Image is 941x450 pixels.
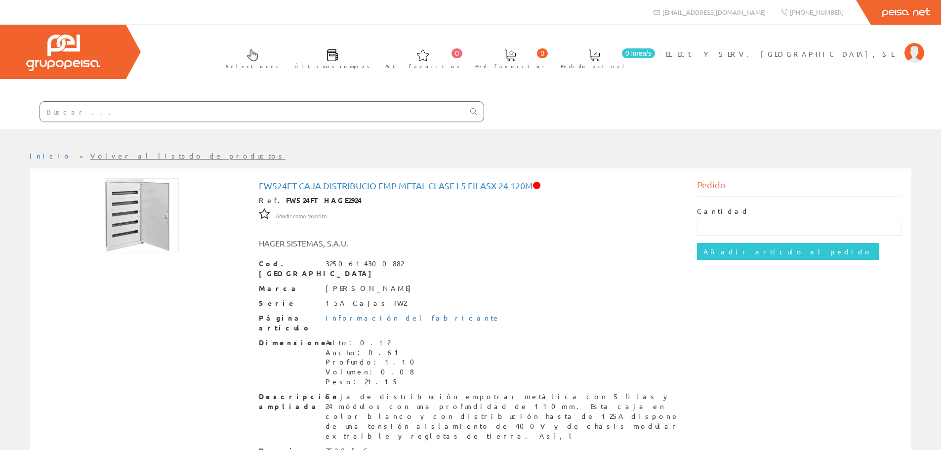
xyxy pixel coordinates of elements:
[30,151,72,160] a: Inicio
[326,377,420,387] div: Peso: 21.15
[326,392,683,441] div: Caja de distribución empotrar metálica con 5 filas y 24 módulos con una profundidad de 110mm. Est...
[259,298,318,308] span: Serie
[326,338,420,348] div: Alto: 0.12
[259,181,683,191] h1: Fw524ft Caja Distribucio Emp Metal Clase I 5 Filasx 24 120m
[259,313,318,333] span: Página artículo
[662,8,766,16] span: [EMAIL_ADDRESS][DOMAIN_NAME]
[276,211,327,220] a: Añadir como favorito
[294,61,370,71] span: Últimas compras
[105,178,179,252] img: Foto artículo Fw524ft Caja Distribucio Emp Metal Clase I 5 Filasx 24 120m (150x150)
[537,48,548,58] span: 0
[326,367,420,377] div: Volumen: 0.08
[551,41,657,75] a: 0 línea/s Pedido actual
[40,102,464,122] input: Buscar ...
[326,298,407,308] div: 15A Cajas FW2
[276,212,327,220] span: Añadir como favorito
[697,178,901,197] div: Pedido
[90,151,286,160] a: Volver al listado de productos
[326,284,416,293] div: [PERSON_NAME]
[26,35,100,71] img: Grupo Peisa
[326,357,420,367] div: Profundo: 1.10
[666,41,924,50] a: ELECT. Y SERV. [GEOGRAPHIC_DATA], SL
[326,313,500,322] a: Información del fabricante
[790,8,844,16] span: [PHONE_NUMBER]
[259,196,683,205] div: Ref.
[285,41,375,75] a: Últimas compras
[286,196,362,205] strong: FW524FT HAGE2924
[259,259,318,279] span: Cod. [GEOGRAPHIC_DATA]
[697,206,749,216] label: Cantidad
[622,48,655,58] span: 0 línea/s
[226,61,279,71] span: Selectores
[251,238,507,249] div: HAGER SISTEMAS, S.A.U.
[326,348,420,358] div: Ancho: 0.61
[259,392,318,411] span: Descripción ampliada
[561,61,628,71] span: Pedido actual
[451,48,462,58] span: 0
[475,61,545,71] span: Ped. favoritos
[697,243,879,260] input: Añadir artículo al pedido
[259,284,318,293] span: Marca
[385,61,460,71] span: Art. favoritos
[259,338,318,348] span: Dimensiones
[666,49,900,59] span: ELECT. Y SERV. [GEOGRAPHIC_DATA], SL
[216,41,284,75] a: Selectores
[326,259,404,269] div: 3250614300882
